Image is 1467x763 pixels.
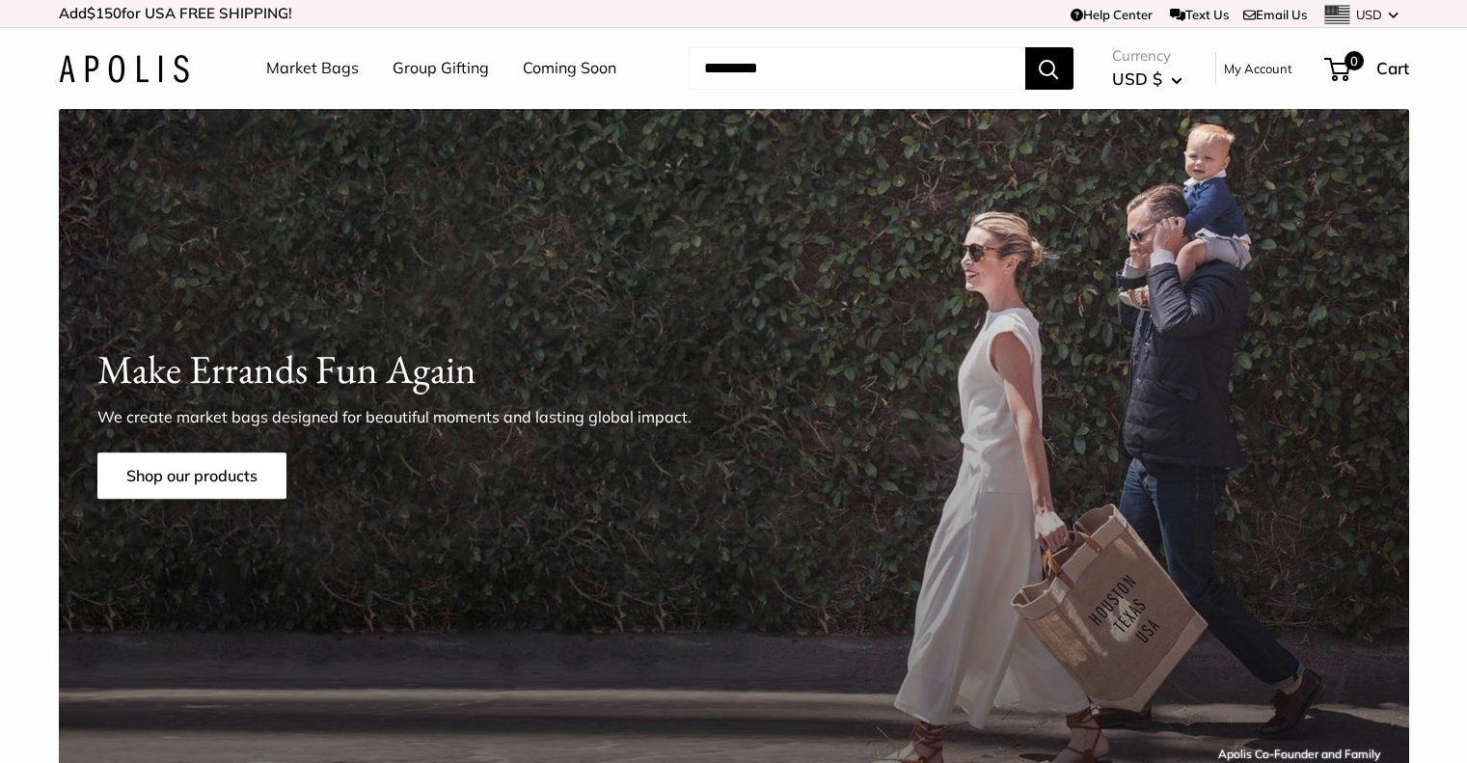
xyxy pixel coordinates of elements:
[393,54,489,83] a: Group Gifting
[87,4,122,22] span: $150
[1170,7,1229,22] a: Text Us
[1356,7,1382,22] span: USD
[1243,7,1307,22] a: Email Us
[97,452,286,499] a: Shop our products
[523,54,616,83] a: Coming Soon
[266,54,359,83] a: Market Bags
[1112,42,1182,69] span: Currency
[59,55,189,83] img: Apolis
[97,341,1371,398] h1: Make Errands Fun Again
[1112,64,1182,95] button: USD $
[1326,53,1409,84] a: 0 Cart
[1025,47,1073,90] button: Search
[1224,57,1292,80] a: My Account
[1344,51,1363,70] span: 0
[1112,68,1162,89] span: USD $
[689,47,1025,90] input: Search...
[1071,7,1153,22] a: Help Center
[97,405,724,428] p: We create market bags designed for beautiful moments and lasting global impact.
[1376,58,1409,78] span: Cart
[15,690,206,748] iframe: Sign Up via Text for Offers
